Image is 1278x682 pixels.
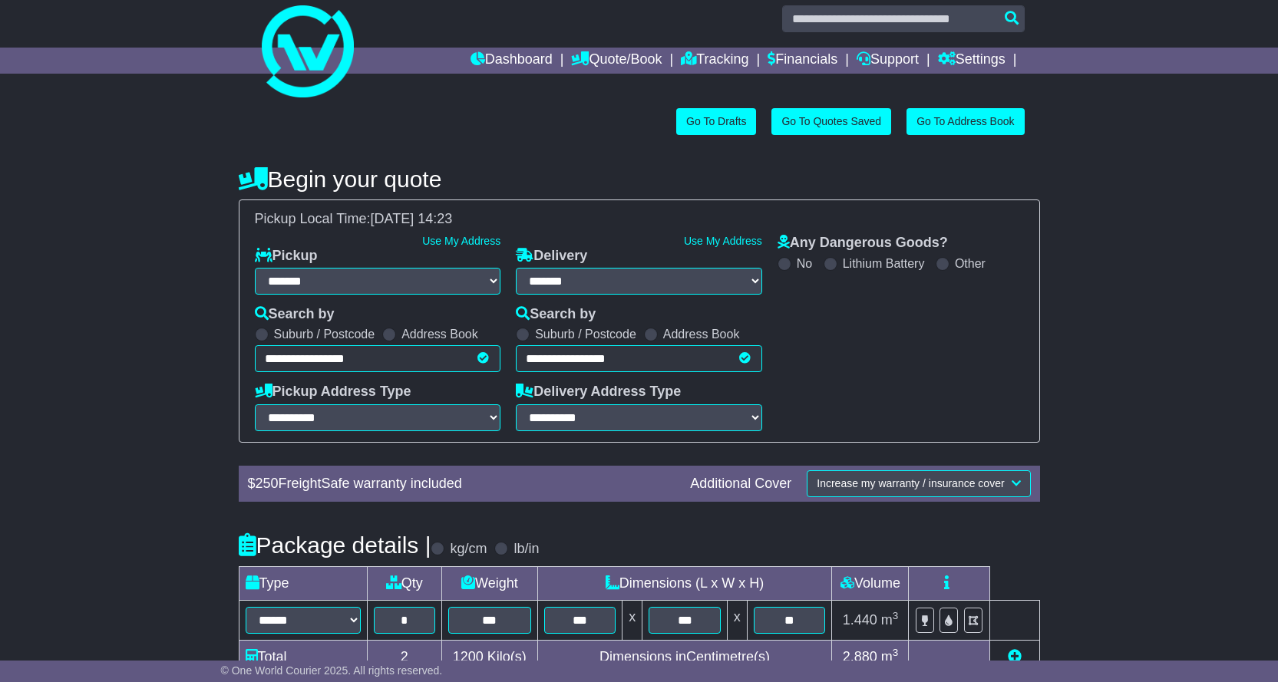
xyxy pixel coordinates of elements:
[422,235,500,247] a: Use My Address
[893,610,899,621] sup: 3
[684,235,762,247] a: Use My Address
[663,327,740,341] label: Address Book
[881,612,899,628] span: m
[906,108,1024,135] a: Go To Address Book
[367,640,442,674] td: 2
[516,306,596,323] label: Search by
[239,532,431,558] h4: Package details |
[1008,649,1022,664] a: Add new item
[857,48,919,74] a: Support
[442,566,538,600] td: Weight
[938,48,1006,74] a: Settings
[955,256,986,271] label: Other
[371,211,453,226] span: [DATE] 14:23
[255,248,318,265] label: Pickup
[514,541,539,558] label: lb/in
[471,48,553,74] a: Dashboard
[450,541,487,558] label: kg/cm
[367,566,442,600] td: Qty
[681,48,748,74] a: Tracking
[247,211,1032,228] div: Pickup Local Time:
[537,566,832,600] td: Dimensions (L x W x H)
[571,48,662,74] a: Quote/Book
[676,108,756,135] a: Go To Drafts
[537,640,832,674] td: Dimensions in Centimetre(s)
[771,108,891,135] a: Go To Quotes Saved
[516,384,681,400] label: Delivery Address Type
[255,306,335,323] label: Search by
[881,649,899,664] span: m
[832,566,909,600] td: Volume
[516,248,587,265] label: Delivery
[843,612,877,628] span: 1.440
[221,664,443,677] span: © One World Courier 2025. All rights reserved.
[682,476,799,493] div: Additional Cover
[843,256,925,271] label: Lithium Battery
[256,476,279,491] span: 250
[239,166,1040,192] h4: Begin your quote
[778,235,948,252] label: Any Dangerous Goods?
[535,327,636,341] label: Suburb / Postcode
[893,647,899,658] sup: 3
[442,640,538,674] td: Kilo(s)
[843,649,877,664] span: 2.880
[797,256,812,271] label: No
[807,470,1030,497] button: Increase my warranty / insurance cover
[817,477,1004,489] span: Increase my warranty / insurance cover
[453,649,484,664] span: 1200
[727,600,747,640] td: x
[255,384,411,400] label: Pickup Address Type
[622,600,642,640] td: x
[401,327,478,341] label: Address Book
[768,48,837,74] a: Financials
[240,476,683,493] div: $ FreightSafe warranty included
[274,327,375,341] label: Suburb / Postcode
[239,566,367,600] td: Type
[239,640,367,674] td: Total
